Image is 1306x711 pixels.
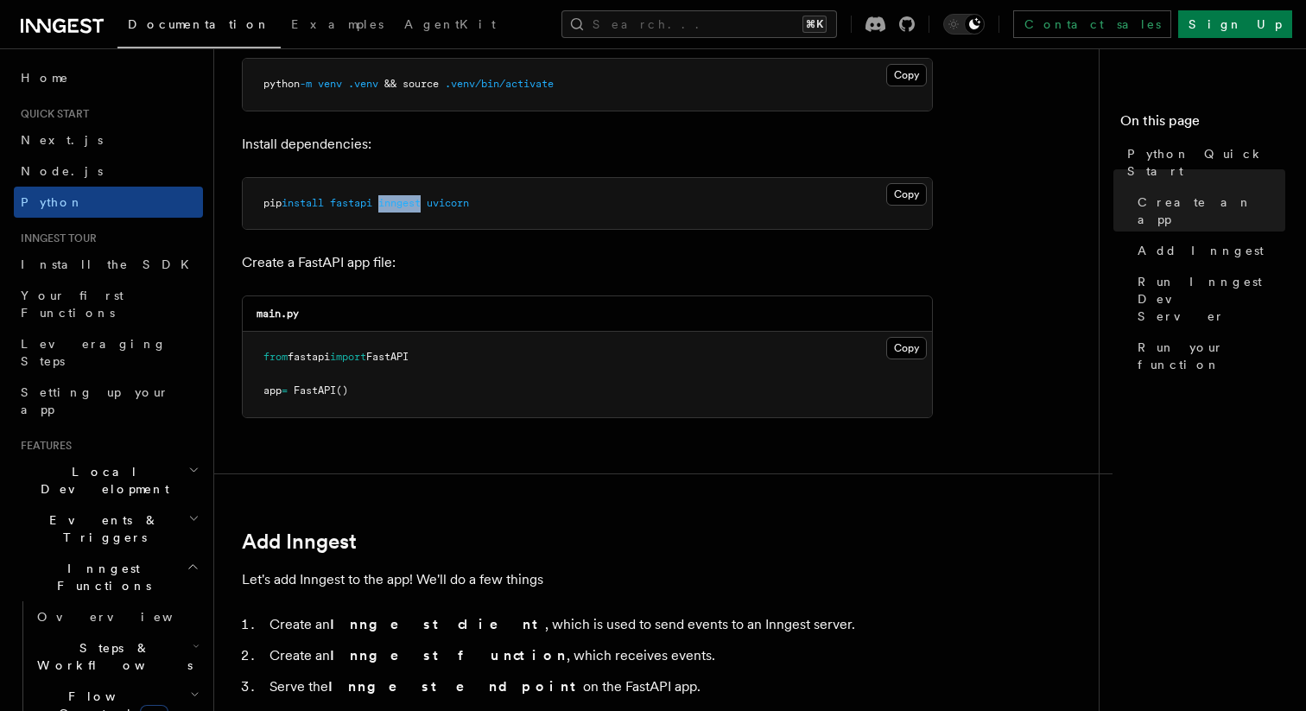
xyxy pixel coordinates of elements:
strong: Inngest client [330,616,545,632]
p: Create a FastAPI app file: [242,251,933,275]
span: fastapi [288,351,330,363]
span: .venv [348,78,378,90]
button: Events & Triggers [14,505,203,553]
span: uvicorn [427,197,469,209]
button: Inngest Functions [14,553,203,601]
a: Node.js [14,156,203,187]
a: Examples [281,5,394,47]
a: Install the SDK [14,249,203,280]
span: Run Inngest Dev Server [1138,273,1285,325]
button: Local Development [14,456,203,505]
a: Home [14,62,203,93]
strong: Inngest function [330,647,567,663]
span: Python Quick Start [1127,145,1285,180]
span: Add Inngest [1138,242,1264,259]
a: Python Quick Start [1120,138,1285,187]
span: venv [318,78,342,90]
span: () [336,384,348,397]
li: Create an , which receives events. [264,644,933,668]
span: Steps & Workflows [30,639,193,674]
a: Contact sales [1013,10,1171,38]
span: inngest [378,197,421,209]
span: app [263,384,282,397]
span: FastAPI [366,351,409,363]
a: Run Inngest Dev Server [1131,266,1285,332]
span: .venv/bin/activate [445,78,554,90]
a: Sign Up [1178,10,1292,38]
span: Inngest tour [14,232,97,245]
span: fastapi [330,197,372,209]
span: Home [21,69,69,86]
p: Install dependencies: [242,132,933,156]
span: Quick start [14,107,89,121]
span: Create an app [1138,194,1285,228]
span: Examples [291,17,384,31]
span: FastAPI [294,384,336,397]
span: python [263,78,300,90]
button: Toggle dark mode [943,14,985,35]
span: source [403,78,439,90]
span: Your first Functions [21,289,124,320]
a: Add Inngest [1131,235,1285,266]
span: Local Development [14,463,188,498]
button: Copy [886,183,927,206]
span: Overview [37,610,215,624]
kbd: ⌘K [802,16,827,33]
strong: Inngest endpoint [328,678,583,695]
span: Run your function [1138,339,1285,373]
a: Setting up your app [14,377,203,425]
span: Documentation [128,17,270,31]
a: AgentKit [394,5,506,47]
code: main.py [257,308,299,320]
span: pip [263,197,282,209]
a: Python [14,187,203,218]
span: && [384,78,396,90]
a: Documentation [117,5,281,48]
span: Install the SDK [21,257,200,271]
button: Search...⌘K [561,10,837,38]
button: Copy [886,64,927,86]
span: Features [14,439,72,453]
span: Setting up your app [21,385,169,416]
a: Overview [30,601,203,632]
span: = [282,384,288,397]
p: Let's add Inngest to the app! We'll do a few things [242,568,933,592]
span: from [263,351,288,363]
span: AgentKit [404,17,496,31]
span: import [330,351,366,363]
a: Your first Functions [14,280,203,328]
span: Events & Triggers [14,511,188,546]
span: install [282,197,324,209]
a: Run your function [1131,332,1285,380]
button: Steps & Workflows [30,632,203,681]
span: Inngest Functions [14,560,187,594]
span: Leveraging Steps [21,337,167,368]
h4: On this page [1120,111,1285,138]
a: Add Inngest [242,530,357,554]
li: Serve the on the FastAPI app. [264,675,933,699]
span: Next.js [21,133,103,147]
span: Node.js [21,164,103,178]
a: Create an app [1131,187,1285,235]
a: Leveraging Steps [14,328,203,377]
a: Next.js [14,124,203,156]
span: Python [21,195,84,209]
li: Create an , which is used to send events to an Inngest server. [264,613,933,637]
span: -m [300,78,312,90]
button: Copy [886,337,927,359]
